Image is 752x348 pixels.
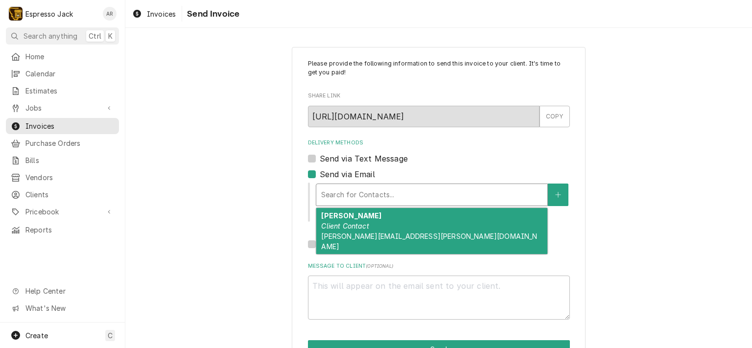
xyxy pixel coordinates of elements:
label: Share Link [308,92,570,100]
div: E [9,7,23,21]
div: Espresso Jack's Avatar [9,7,23,21]
span: Reports [25,225,114,235]
label: Delivery Methods [308,139,570,147]
div: Message to Client [308,262,570,320]
span: Clients [25,189,114,200]
div: Delivery Methods [308,139,570,250]
em: Client Contact [321,222,369,230]
span: Pricebook [25,207,99,217]
a: Calendar [6,66,119,82]
button: Search anythingCtrlK [6,27,119,45]
span: What's New [25,303,113,313]
a: Go to What's New [6,300,119,316]
span: [PERSON_NAME][EMAIL_ADDRESS][PERSON_NAME][DOMAIN_NAME] [321,232,537,251]
span: Home [25,51,114,62]
span: Ctrl [89,31,101,41]
a: Bills [6,152,119,168]
span: Bills [25,155,114,165]
span: ( optional ) [366,263,393,269]
p: Please provide the following information to send this invoice to your client. It's time to get yo... [308,59,570,77]
a: Vendors [6,169,119,186]
a: Go to Help Center [6,283,119,299]
span: Purchase Orders [25,138,114,148]
span: Invoices [147,9,176,19]
a: Go to Pricebook [6,204,119,220]
button: Create New Contact [548,184,568,206]
a: Estimates [6,83,119,99]
span: Help Center [25,286,113,296]
strong: [PERSON_NAME] [321,211,381,220]
span: Estimates [25,86,114,96]
div: Espresso Jack [25,9,73,19]
a: Home [6,48,119,65]
div: Invoice Send Form [308,59,570,320]
svg: Create New Contact [555,191,561,198]
button: COPY [540,106,570,127]
a: Reports [6,222,119,238]
label: Message to Client [308,262,570,270]
span: Invoices [25,121,114,131]
a: Go to Jobs [6,100,119,116]
div: Allan Ross's Avatar [103,7,117,21]
span: C [108,330,113,341]
span: Create [25,331,48,340]
a: Invoices [6,118,119,134]
span: K [108,31,113,41]
div: Share Link [308,92,570,127]
a: Clients [6,186,119,203]
label: Send via Email [320,168,375,180]
span: Jobs [25,103,99,113]
a: Purchase Orders [6,135,119,151]
span: Calendar [25,69,114,79]
span: Vendors [25,172,114,183]
span: Send Invoice [184,7,239,21]
span: Search anything [23,31,77,41]
label: Send via Text Message [320,153,408,164]
div: AR [103,7,117,21]
a: Invoices [128,6,180,22]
